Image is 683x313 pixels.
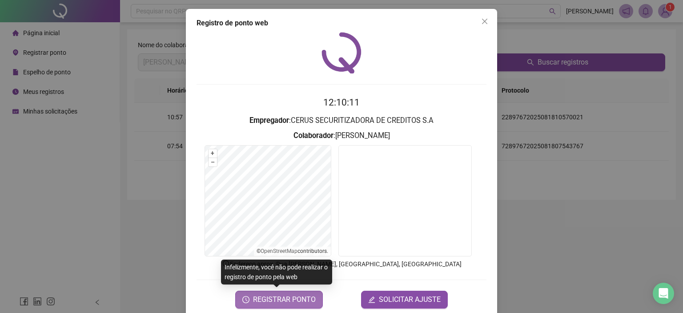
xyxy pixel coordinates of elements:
p: Endereço aprox. : Rua [PERSON_NAME], [GEOGRAPHIC_DATA], [GEOGRAPHIC_DATA] [197,259,486,269]
h3: : CERUS SECURITIZADORA DE CREDITOS S.A [197,115,486,126]
span: close [481,18,488,25]
a: OpenStreetMap [261,248,297,254]
div: Open Intercom Messenger [653,283,674,304]
strong: Empregador [249,116,289,125]
button: editSOLICITAR AJUSTE [361,291,448,309]
span: SOLICITAR AJUSTE [379,294,441,305]
span: clock-circle [242,296,249,303]
time: 12:10:11 [323,97,360,108]
div: Registro de ponto web [197,18,486,28]
span: edit [368,296,375,303]
div: Infelizmente, você não pode realizar o registro de ponto pela web [221,260,332,285]
button: + [209,149,217,158]
button: – [209,158,217,167]
li: © contributors. [257,248,328,254]
button: Close [478,14,492,28]
img: QRPoint [321,32,362,73]
span: REGISTRAR PONTO [253,294,316,305]
button: REGISTRAR PONTO [235,291,323,309]
h3: : [PERSON_NAME] [197,130,486,142]
strong: Colaborador [293,131,333,140]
